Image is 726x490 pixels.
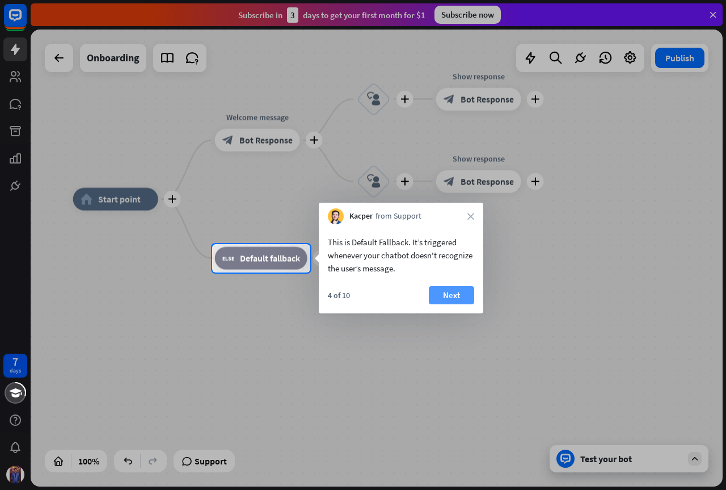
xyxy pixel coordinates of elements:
div: 4 of 10 [328,290,350,300]
span: Kacper [349,211,373,222]
span: from Support [375,211,421,222]
button: Open LiveChat chat widget [9,5,43,39]
div: This is Default Fallback. It’s triggered whenever your chatbot doesn't recognize the user’s message. [328,236,474,275]
button: Next [429,286,474,304]
i: close [467,213,474,220]
span: Default fallback [240,253,300,264]
i: block_fallback [222,253,234,264]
